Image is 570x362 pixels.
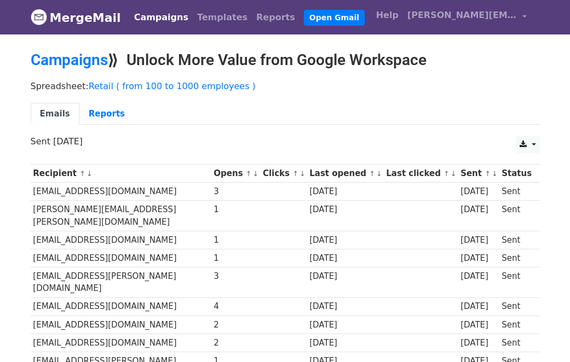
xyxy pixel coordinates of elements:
[300,170,306,178] a: ↓
[79,170,85,178] a: ↑
[460,319,497,331] div: [DATE]
[31,249,211,267] td: [EMAIL_ADDRESS][DOMAIN_NAME]
[309,185,381,198] div: [DATE]
[499,267,534,298] td: Sent
[460,270,497,283] div: [DATE]
[31,297,211,316] td: [EMAIL_ADDRESS][DOMAIN_NAME]
[492,170,498,178] a: ↓
[31,316,211,334] td: [EMAIL_ADDRESS][DOMAIN_NAME]
[214,270,257,283] div: 3
[307,165,383,183] th: Last opened
[460,252,497,265] div: [DATE]
[499,297,534,316] td: Sent
[31,51,540,69] h2: ⟫ Unlock More Value from Google Workspace
[460,203,497,216] div: [DATE]
[499,316,534,334] td: Sent
[309,300,381,313] div: [DATE]
[31,201,211,231] td: [PERSON_NAME][EMAIL_ADDRESS][PERSON_NAME][DOMAIN_NAME]
[31,183,211,201] td: [EMAIL_ADDRESS][DOMAIN_NAME]
[499,165,534,183] th: Status
[31,80,540,92] p: Spreadsheet:
[214,234,257,247] div: 1
[444,170,450,178] a: ↑
[499,183,534,201] td: Sent
[79,103,134,125] a: Reports
[499,334,534,352] td: Sent
[130,7,193,28] a: Campaigns
[31,136,540,147] p: Sent [DATE]
[460,300,497,313] div: [DATE]
[376,170,382,178] a: ↓
[309,270,381,283] div: [DATE]
[214,203,257,216] div: 1
[458,165,499,183] th: Sent
[460,234,497,247] div: [DATE]
[403,4,531,30] a: [PERSON_NAME][EMAIL_ADDRESS][DOMAIN_NAME]
[214,252,257,265] div: 1
[253,170,259,178] a: ↓
[499,231,534,249] td: Sent
[31,9,47,25] img: MergeMail logo
[252,7,300,28] a: Reports
[260,165,307,183] th: Clicks
[31,267,211,298] td: [EMAIL_ADDRESS][PERSON_NAME][DOMAIN_NAME]
[369,170,375,178] a: ↑
[31,6,121,29] a: MergeMail
[246,170,252,178] a: ↑
[309,203,381,216] div: [DATE]
[451,170,457,178] a: ↓
[89,81,256,91] a: Retail ( from 100 to 1000 employees )
[304,10,365,26] a: Open Gmail
[31,231,211,249] td: [EMAIL_ADDRESS][DOMAIN_NAME]
[31,103,79,125] a: Emails
[485,170,491,178] a: ↑
[214,185,257,198] div: 3
[407,9,517,22] span: [PERSON_NAME][EMAIL_ADDRESS][DOMAIN_NAME]
[309,337,381,349] div: [DATE]
[372,4,403,26] a: Help
[384,165,458,183] th: Last clicked
[31,51,108,69] a: Campaigns
[31,165,211,183] th: Recipient
[193,7,252,28] a: Templates
[309,252,381,265] div: [DATE]
[309,319,381,331] div: [DATE]
[309,234,381,247] div: [DATE]
[460,337,497,349] div: [DATE]
[211,165,261,183] th: Opens
[499,201,534,231] td: Sent
[460,185,497,198] div: [DATE]
[31,334,211,352] td: [EMAIL_ADDRESS][DOMAIN_NAME]
[499,249,534,267] td: Sent
[214,337,257,349] div: 2
[87,170,93,178] a: ↓
[292,170,298,178] a: ↑
[214,300,257,313] div: 4
[214,319,257,331] div: 2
